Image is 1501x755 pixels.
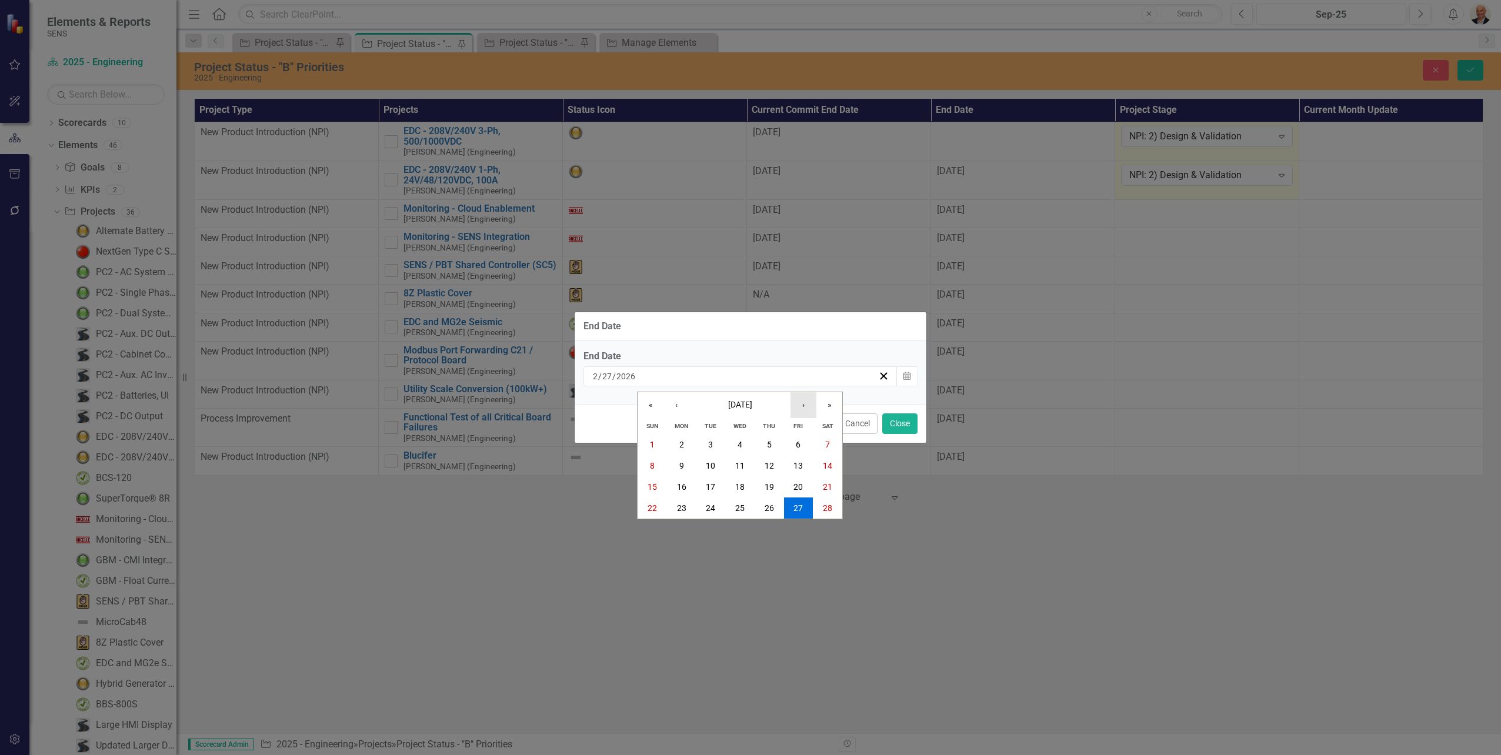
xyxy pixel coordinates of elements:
abbr: February 24, 2026 [706,503,715,513]
button: » [816,392,842,418]
abbr: Friday [793,422,803,430]
button: February 2, 2026 [667,434,696,455]
button: February 24, 2026 [696,497,725,519]
abbr: February 6, 2026 [796,440,800,449]
abbr: February 12, 2026 [765,461,774,470]
button: Cancel [838,413,878,434]
button: February 27, 2026 [784,497,813,519]
abbr: February 23, 2026 [677,503,686,513]
button: February 11, 2026 [725,455,755,476]
button: February 6, 2026 [784,434,813,455]
button: February 18, 2026 [725,476,755,497]
abbr: February 26, 2026 [765,503,774,513]
button: February 16, 2026 [667,476,696,497]
abbr: Sunday [646,422,658,430]
button: February 14, 2026 [813,455,842,476]
button: February 22, 2026 [638,497,667,519]
button: February 10, 2026 [696,455,725,476]
button: February 7, 2026 [813,434,842,455]
abbr: February 1, 2026 [650,440,655,449]
abbr: February 22, 2026 [648,503,657,513]
abbr: February 25, 2026 [735,503,745,513]
button: February 23, 2026 [667,497,696,519]
input: dd [602,370,612,382]
abbr: February 27, 2026 [793,503,803,513]
abbr: February 5, 2026 [767,440,772,449]
button: February 12, 2026 [755,455,784,476]
button: February 13, 2026 [784,455,813,476]
div: End Date [583,350,918,363]
button: February 20, 2026 [784,476,813,497]
span: [DATE] [728,400,752,409]
button: February 5, 2026 [755,434,784,455]
button: February 28, 2026 [813,497,842,519]
abbr: February 18, 2026 [735,482,745,492]
abbr: Wednesday [733,422,746,430]
abbr: February 4, 2026 [738,440,742,449]
button: February 19, 2026 [755,476,784,497]
abbr: February 9, 2026 [679,461,684,470]
span: / [612,371,616,382]
button: February 1, 2026 [638,434,667,455]
abbr: February 14, 2026 [823,461,832,470]
div: End Date [583,321,621,332]
input: mm [592,370,598,382]
button: February 21, 2026 [813,476,842,497]
abbr: February 28, 2026 [823,503,832,513]
button: « [638,392,663,418]
abbr: February 8, 2026 [650,461,655,470]
abbr: February 2, 2026 [679,440,684,449]
button: February 9, 2026 [667,455,696,476]
abbr: February 10, 2026 [706,461,715,470]
button: February 4, 2026 [725,434,755,455]
button: February 26, 2026 [755,497,784,519]
abbr: Saturday [822,422,833,430]
abbr: February 15, 2026 [648,482,657,492]
button: February 3, 2026 [696,434,725,455]
button: February 25, 2026 [725,497,755,519]
abbr: February 20, 2026 [793,482,803,492]
abbr: February 17, 2026 [706,482,715,492]
abbr: Monday [675,422,688,430]
abbr: Thursday [763,422,775,430]
abbr: February 21, 2026 [823,482,832,492]
button: February 8, 2026 [638,455,667,476]
button: [DATE] [689,392,790,418]
button: Close [882,413,918,434]
span: / [598,371,602,382]
abbr: February 19, 2026 [765,482,774,492]
abbr: Tuesday [705,422,716,430]
button: ‹ [663,392,689,418]
abbr: February 7, 2026 [825,440,830,449]
abbr: February 13, 2026 [793,461,803,470]
abbr: February 11, 2026 [735,461,745,470]
button: February 15, 2026 [638,476,667,497]
input: yyyy [616,370,636,382]
button: February 17, 2026 [696,476,725,497]
abbr: February 16, 2026 [677,482,686,492]
abbr: February 3, 2026 [708,440,713,449]
button: › [790,392,816,418]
